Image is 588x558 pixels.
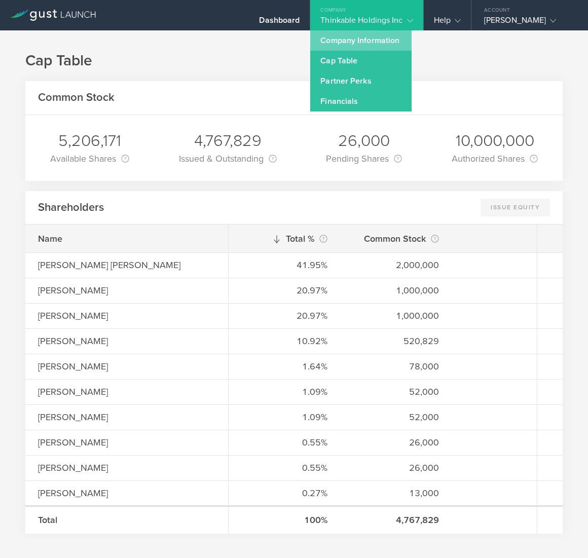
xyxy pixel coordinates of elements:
[241,487,327,500] div: 0.27%
[241,258,327,272] div: 41.95%
[38,360,215,373] div: [PERSON_NAME]
[38,385,215,398] div: [PERSON_NAME]
[241,360,327,373] div: 1.64%
[38,436,215,449] div: [PERSON_NAME]
[179,130,277,152] div: 4,767,829
[484,15,570,30] div: [PERSON_NAME]
[38,284,215,297] div: [PERSON_NAME]
[452,130,538,152] div: 10,000,000
[241,309,327,322] div: 20.97%
[353,411,439,424] div: 52,000
[320,15,413,30] div: Thinkable Holdings Inc
[353,436,439,449] div: 26,000
[434,15,461,30] div: Help
[50,152,129,166] div: Available Shares
[38,309,215,322] div: [PERSON_NAME]
[50,130,129,152] div: 5,206,171
[38,513,215,527] div: Total
[241,232,327,246] div: Total %
[241,284,327,297] div: 20.97%
[353,309,439,322] div: 1,000,000
[353,232,439,246] div: Common Stock
[241,436,327,449] div: 0.55%
[38,487,215,500] div: [PERSON_NAME]
[38,232,215,245] div: Name
[326,152,402,166] div: Pending Shares
[353,258,439,272] div: 2,000,000
[241,334,327,348] div: 10.92%
[326,130,402,152] div: 26,000
[179,152,277,166] div: Issued & Outstanding
[241,461,327,474] div: 0.55%
[25,51,563,71] h1: Cap Table
[353,360,439,373] div: 78,000
[38,461,215,474] div: [PERSON_NAME]
[38,200,104,215] h2: Shareholders
[38,258,215,272] div: [PERSON_NAME] [PERSON_NAME]
[452,152,538,166] div: Authorized Shares
[353,334,439,348] div: 520,829
[353,385,439,398] div: 52,000
[353,487,439,500] div: 13,000
[241,385,327,398] div: 1.09%
[353,461,439,474] div: 26,000
[38,334,215,348] div: [PERSON_NAME]
[38,411,215,424] div: [PERSON_NAME]
[241,411,327,424] div: 1.09%
[353,284,439,297] div: 1,000,000
[353,513,439,527] div: 4,767,829
[241,513,327,527] div: 100%
[38,90,115,105] h2: Common Stock
[259,15,300,30] div: Dashboard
